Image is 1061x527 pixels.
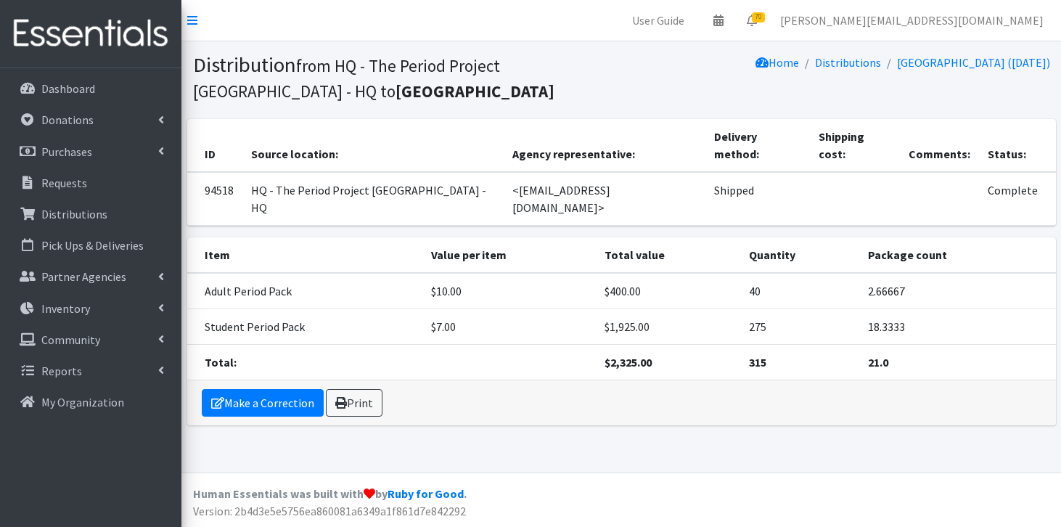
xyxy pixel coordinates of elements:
[6,262,176,291] a: Partner Agencies
[41,238,144,253] p: Pick Ups & Deliveries
[815,55,881,70] a: Distributions
[859,309,1055,345] td: 18.3333
[41,81,95,96] p: Dashboard
[422,273,596,309] td: $10.00
[900,119,979,172] th: Comments:
[6,388,176,417] a: My Organization
[6,74,176,103] a: Dashboard
[187,273,422,309] td: Adult Period Pack
[242,172,504,226] td: HQ - The Period Project [GEOGRAPHIC_DATA] - HQ
[202,389,324,417] a: Make a Correction
[596,237,741,273] th: Total value
[740,309,859,345] td: 275
[6,9,176,58] img: HumanEssentials
[205,355,237,369] strong: Total:
[187,119,242,172] th: ID
[193,55,554,102] small: from HQ - The Period Project [GEOGRAPHIC_DATA] - HQ to
[504,172,705,226] td: <[EMAIL_ADDRESS][DOMAIN_NAME]>
[620,6,696,35] a: User Guide
[868,355,888,369] strong: 21.0
[422,309,596,345] td: $7.00
[187,172,242,226] td: 94518
[41,364,82,378] p: Reports
[187,237,422,273] th: Item
[6,325,176,354] a: Community
[740,273,859,309] td: 40
[41,269,126,284] p: Partner Agencies
[749,355,766,369] strong: 315
[6,294,176,323] a: Inventory
[193,504,466,518] span: Version: 2b4d3e5e5756ea860081a6349a1f861d7e842292
[740,237,859,273] th: Quantity
[41,207,107,221] p: Distributions
[504,119,705,172] th: Agency representative:
[41,332,100,347] p: Community
[41,113,94,127] p: Donations
[735,6,769,35] a: 70
[41,144,92,159] p: Purchases
[769,6,1055,35] a: [PERSON_NAME][EMAIL_ADDRESS][DOMAIN_NAME]
[41,395,124,409] p: My Organization
[187,309,422,345] td: Student Period Pack
[859,237,1055,273] th: Package count
[6,231,176,260] a: Pick Ups & Deliveries
[859,273,1055,309] td: 2.66667
[388,486,464,501] a: Ruby for Good
[193,52,616,102] h1: Distribution
[326,389,382,417] a: Print
[810,119,900,172] th: Shipping cost:
[755,55,799,70] a: Home
[396,81,554,102] b: [GEOGRAPHIC_DATA]
[6,168,176,197] a: Requests
[705,172,810,226] td: Shipped
[422,237,596,273] th: Value per item
[6,356,176,385] a: Reports
[596,309,741,345] td: $1,925.00
[897,55,1050,70] a: [GEOGRAPHIC_DATA] ([DATE])
[596,273,741,309] td: $400.00
[752,12,765,23] span: 70
[242,119,504,172] th: Source location:
[41,176,87,190] p: Requests
[705,119,810,172] th: Delivery method:
[6,105,176,134] a: Donations
[605,355,652,369] strong: $2,325.00
[6,137,176,166] a: Purchases
[41,301,90,316] p: Inventory
[979,119,1055,172] th: Status:
[6,200,176,229] a: Distributions
[193,486,467,501] strong: Human Essentials was built with by .
[979,172,1055,226] td: Complete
